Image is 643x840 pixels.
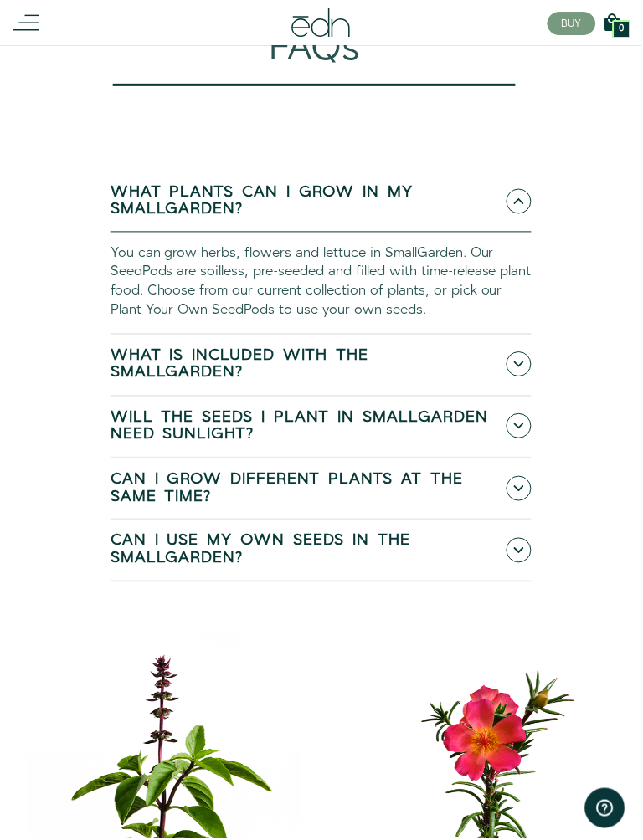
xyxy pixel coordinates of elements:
span: Can I grow different plants at the same time? [111,472,507,506]
a: Can I use my own seeds in the SmallGarden? [111,521,532,581]
button: BUY [548,13,597,36]
a: Can I grow different plants at the same time? [111,459,532,520]
iframe: Opens a widget where you can find more information [586,790,626,832]
span: What is included with the SmallGarden? [111,348,507,382]
span: Will the seeds I plant in SmallGarden need sunlight? [111,410,507,444]
div: You can grow herbs, flowers and lettuce in SmallGarden. Our SeedPods are soilless, pre-seeded and... [111,233,532,334]
span: Can I use my own seeds in the SmallGarden? [111,534,507,568]
a: What plants can I grow in my SmallGarden? [111,172,532,232]
div: FAQs [27,27,603,71]
span: What plants can I grow in my SmallGarden? [111,184,507,218]
span: 0 [620,25,625,34]
a: What is included with the SmallGarden? [111,335,532,396]
a: Will the seeds I plant in SmallGarden need sunlight? [111,397,532,458]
